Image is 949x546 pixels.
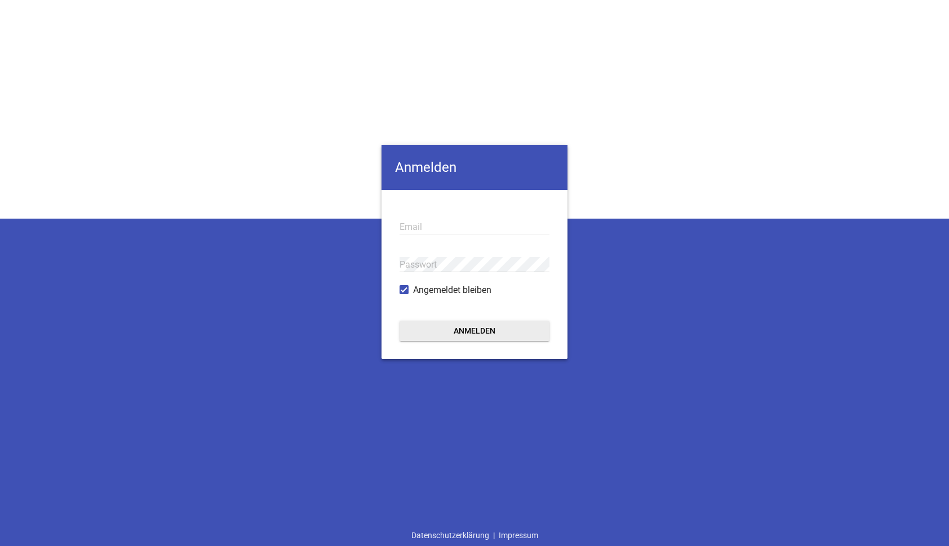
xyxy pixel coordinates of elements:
button: Anmelden [400,321,549,341]
h4: Anmelden [382,145,567,190]
div: | [407,525,542,546]
span: Angemeldet bleiben [413,283,491,297]
a: Impressum [495,525,542,546]
a: Datenschutzerklärung [407,525,493,546]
